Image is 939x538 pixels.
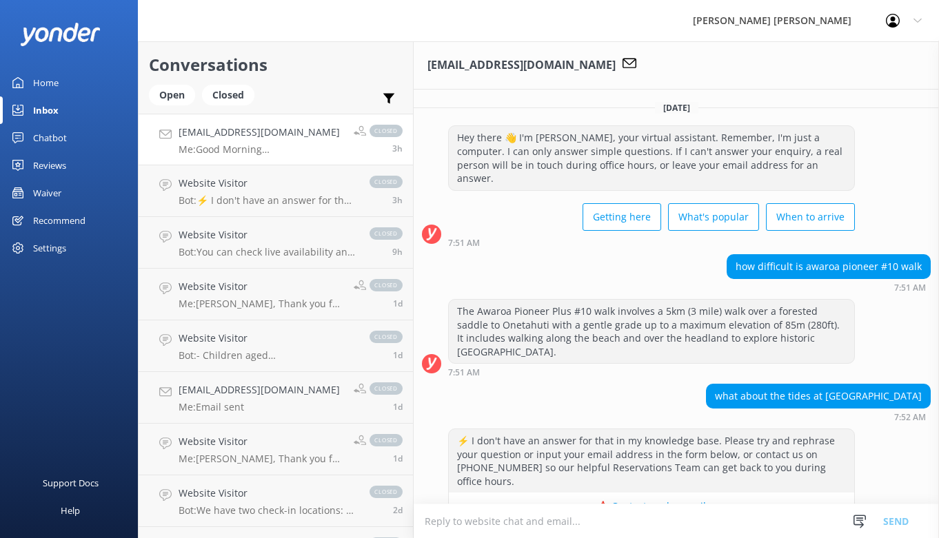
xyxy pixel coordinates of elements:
[179,279,343,294] h4: Website Visitor
[392,194,403,206] span: 09:14am 13-Aug-2025 (UTC +12:00) Pacific/Auckland
[370,434,403,446] span: closed
[33,69,59,96] div: Home
[449,429,854,493] div: ⚡ I don't have an answer for that in my knowledge base. Please try and rephrase your question or ...
[427,56,616,74] h3: [EMAIL_ADDRESS][DOMAIN_NAME]
[393,504,403,516] span: 11:24am 11-Aug-2025 (UTC +12:00) Pacific/Auckland
[33,96,59,124] div: Inbox
[370,227,403,240] span: closed
[33,152,66,179] div: Reviews
[766,203,855,231] button: When to arrive
[149,52,403,78] h2: Conversations
[370,125,403,137] span: closed
[139,114,413,165] a: [EMAIL_ADDRESS][DOMAIN_NAME]Me:Good Morning [PERSON_NAME], Thank you for your inquiry the option ...
[393,349,403,361] span: 02:41am 12-Aug-2025 (UTC +12:00) Pacific/Auckland
[179,504,356,517] p: Bot: We have two check-in locations: - For multiday trips, check in at [STREET_ADDRESS]. - For da...
[370,331,403,343] span: closed
[33,179,61,207] div: Waiver
[448,367,855,377] div: 07:51am 13-Aug-2025 (UTC +12:00) Pacific/Auckland
[179,194,356,207] p: Bot: ⚡ I don't have an answer for that in my knowledge base. Please try and rephrase your questio...
[179,486,356,501] h4: Website Visitor
[179,125,343,140] h4: [EMAIL_ADDRESS][DOMAIN_NAME]
[727,282,931,292] div: 07:51am 13-Aug-2025 (UTC +12:00) Pacific/Auckland
[393,298,403,309] span: 08:55am 12-Aug-2025 (UTC +12:00) Pacific/Auckland
[449,126,854,189] div: Hey there 👋 I'm [PERSON_NAME], your virtual assistant. Remember, I'm just a computer. I can only ...
[706,412,931,422] div: 07:52am 13-Aug-2025 (UTC +12:00) Pacific/Auckland
[33,234,66,262] div: Settings
[139,372,413,424] a: [EMAIL_ADDRESS][DOMAIN_NAME]Me:Email sentclosed1d
[179,143,343,156] p: Me: Good Morning [PERSON_NAME], Thank you for your inquiry the option 10 walk Pioneer plus trail ...
[448,238,855,247] div: 07:51am 13-Aug-2025 (UTC +12:00) Pacific/Auckland
[179,349,356,362] p: Bot: - Children aged [DEMOGRAPHIC_DATA] years travel free on boat trips. - Ages [DEMOGRAPHIC_DATA...
[139,269,413,320] a: Website VisitorMe:[PERSON_NAME], Thank you for your enquiry. The 10.30 Vista cruise is open for b...
[448,239,480,247] strong: 7:51 AM
[894,284,926,292] strong: 7:51 AM
[139,475,413,527] a: Website VisitorBot:We have two check-in locations: - For multiday trips, check in at [STREET_ADDR...
[43,469,99,497] div: Support Docs
[393,453,403,464] span: 03:17pm 11-Aug-2025 (UTC +12:00) Pacific/Auckland
[449,493,854,520] button: 📩 Contact me by email
[139,320,413,372] a: Website VisitorBot:- Children aged [DEMOGRAPHIC_DATA] years travel free on boat trips. - Ages [DE...
[392,246,403,258] span: 03:49am 13-Aug-2025 (UTC +12:00) Pacific/Auckland
[894,413,926,422] strong: 7:52 AM
[370,279,403,291] span: closed
[668,203,759,231] button: What's popular
[179,246,356,258] p: Bot: You can check live availability and book the Southern Beaches Trip #7 online at [URL][DOMAIN...
[179,298,343,310] p: Me: [PERSON_NAME], Thank you for your enquiry. The 10.30 Vista cruise is open for booking on the ...
[202,85,254,105] div: Closed
[179,434,343,449] h4: Website Visitor
[21,23,100,45] img: yonder-white-logo.png
[179,176,356,191] h4: Website Visitor
[202,87,261,102] a: Closed
[179,382,340,397] h4: [EMAIL_ADDRESS][DOMAIN_NAME]
[448,369,480,377] strong: 7:51 AM
[449,300,854,363] div: The Awaroa Pioneer Plus #10 walk involves a 5km (3 mile) walk over a forested saddle to Onetahuti...
[393,401,403,413] span: 03:26pm 11-Aug-2025 (UTC +12:00) Pacific/Auckland
[707,384,930,408] div: what about the tides at [GEOGRAPHIC_DATA]
[655,102,698,114] span: [DATE]
[139,217,413,269] a: Website VisitorBot:You can check live availability and book the Southern Beaches Trip #7 online a...
[370,176,403,188] span: closed
[33,124,67,152] div: Chatbot
[179,401,340,413] p: Me: Email sent
[179,331,356,346] h4: Website Visitor
[179,227,356,242] h4: Website Visitor
[139,165,413,217] a: Website VisitorBot:⚡ I don't have an answer for that in my knowledge base. Please try and rephras...
[370,486,403,498] span: closed
[61,497,80,524] div: Help
[392,143,403,154] span: 09:42am 13-Aug-2025 (UTC +12:00) Pacific/Auckland
[727,255,930,278] div: how difficult is awaroa pioneer #10 walk
[179,453,343,465] p: Me: [PERSON_NAME], Thank you for your enquiry. We also have a triple room available for families ...
[33,207,85,234] div: Recommend
[149,87,202,102] a: Open
[583,203,661,231] button: Getting here
[149,85,195,105] div: Open
[139,424,413,475] a: Website VisitorMe:[PERSON_NAME], Thank you for your enquiry. We also have a triple room available...
[370,382,403,395] span: closed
